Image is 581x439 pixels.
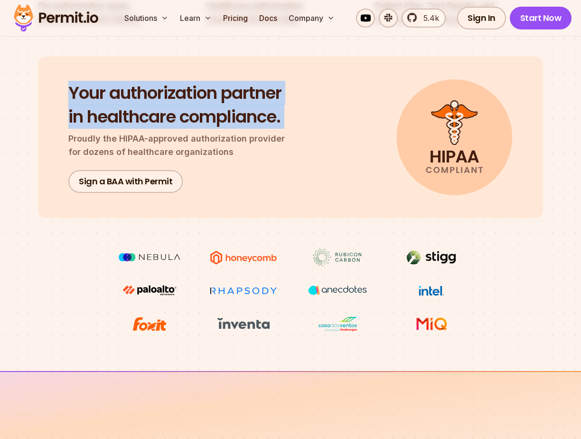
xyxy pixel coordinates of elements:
img: Honeycomb [208,248,279,267]
img: inventa [208,315,279,332]
img: paloalto [114,282,185,299]
button: Company [285,9,338,28]
img: Rubicon [302,248,373,267]
img: MIQ [400,316,464,332]
a: 5.4k [402,9,446,28]
p: Proudly the HIPAA-approved authorization provider for dozens of healthcare organizations [68,132,296,159]
img: Intel [396,282,467,300]
img: Stigg [396,248,467,267]
img: Casa dos Ventos [302,315,373,333]
span: 5.4k [418,12,439,24]
a: Sign In [457,7,506,29]
a: Docs [255,9,281,28]
img: Nebula [114,248,185,267]
img: Rhapsody Health [208,282,279,300]
button: Solutions [121,9,172,28]
img: Permit logo [9,2,103,34]
img: Foxit [114,315,185,333]
img: vega [302,282,373,299]
img: HIPAA compliant [396,79,513,195]
button: Learn [176,9,216,28]
a: Pricing [219,9,252,28]
a: Sign a BAA with Permit [68,170,183,193]
a: Start Now [510,7,572,29]
h2: Your authorization partner in healthcare compliance. [68,81,296,128]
